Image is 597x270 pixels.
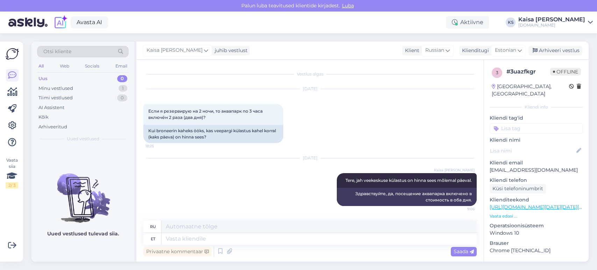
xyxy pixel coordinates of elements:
p: Operatsioonisüsteem [490,222,583,229]
div: Email [114,62,129,71]
div: [GEOGRAPHIC_DATA], [GEOGRAPHIC_DATA] [492,83,569,98]
p: Uued vestlused tulevad siia. [47,230,119,237]
div: 2 / 3 [6,182,18,189]
div: et [151,233,155,245]
span: Otsi kliente [43,48,71,55]
span: Offline [550,68,581,76]
span: Kaisa [PERSON_NAME] [434,168,475,173]
span: Если я резервирую на 2 ночи, то аквапарк по 3 часа включён 2 раза (два дня)? [148,108,264,120]
p: Windows 10 [490,229,583,237]
a: Avasta AI [71,16,108,28]
div: KS [506,17,516,27]
div: Vaata siia [6,157,18,189]
div: Klienditugi [459,47,489,54]
input: Lisa tag [490,123,583,134]
div: Privaatne kommentaar [143,247,212,256]
img: No chats [31,161,134,224]
div: Здравствуйте, да, посещение аквапарка включено в стоимость в оба дня. [337,188,477,206]
div: Arhiveeri vestlus [528,46,582,55]
p: Kliendi tag'id [490,114,583,122]
div: 0 [117,75,127,82]
div: Kõik [38,114,49,121]
div: Kliendi info [490,104,583,110]
div: Aktiivne [446,16,489,29]
img: Askly Logo [6,47,19,61]
span: Luba [340,2,356,9]
span: Uued vestlused [67,136,99,142]
div: Kaisa [PERSON_NAME] [518,17,585,22]
div: Uus [38,75,48,82]
div: Vestlus algas [143,71,477,77]
p: Vaata edasi ... [490,213,583,219]
input: Lisa nimi [490,147,575,155]
p: Klienditeekond [490,196,583,204]
div: 0 [117,94,127,101]
p: Kliendi telefon [490,177,583,184]
img: explore-ai [53,15,68,30]
span: Russian [425,47,444,54]
p: Brauser [490,240,583,247]
div: Tiimi vestlused [38,94,73,101]
div: 1 [119,85,127,92]
div: [DATE] [143,155,477,161]
div: Klient [402,47,419,54]
span: Tere, jah veekeskuse külastus on hinna sees mõlemal päeval. [346,178,472,183]
p: Kliendi email [490,159,583,166]
span: Kaisa [PERSON_NAME] [147,47,202,54]
a: Kaisa [PERSON_NAME][DOMAIN_NAME] [518,17,593,28]
span: Saada [454,248,474,255]
span: 3 [496,70,498,75]
p: Chrome [TECHNICAL_ID] [490,247,583,254]
div: [DOMAIN_NAME] [518,22,585,28]
div: All [37,62,45,71]
div: Kui broneerin kaheks ööks, kas veepargi külastus kahel korral (kaks päeva) on hinna sees? [143,125,283,143]
span: 18:25 [145,143,172,149]
div: AI Assistent [38,104,64,111]
div: ru [150,221,156,233]
div: Socials [84,62,101,71]
span: Estonian [495,47,516,54]
div: Arhiveeritud [38,123,67,130]
p: Kliendi nimi [490,136,583,144]
div: Minu vestlused [38,85,73,92]
div: [PERSON_NAME] [490,261,583,268]
p: [EMAIL_ADDRESS][DOMAIN_NAME] [490,166,583,174]
div: Küsi telefoninumbrit [490,184,546,193]
span: 9:06 [448,206,475,212]
div: [DATE] [143,86,477,92]
div: juhib vestlust [212,47,248,54]
div: Web [58,62,71,71]
div: # 3uazfkgr [506,67,550,76]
